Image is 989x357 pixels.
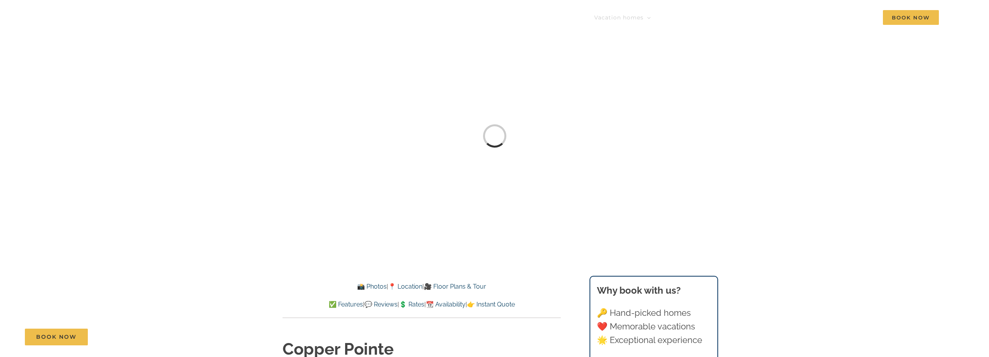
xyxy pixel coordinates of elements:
[424,283,486,290] a: 🎥 Floor Plans & Tour
[597,284,710,298] h3: Why book with us?
[797,10,823,25] a: About
[283,300,561,310] p: | | | |
[357,283,387,290] a: 📸 Photos
[594,10,651,25] a: Vacation homes
[365,301,398,308] a: 💬 Reviews
[283,282,561,292] p: | |
[50,12,182,29] img: Branson Family Retreats Logo
[388,283,422,290] a: 📍 Location
[668,10,715,25] a: Things to do
[329,301,363,308] a: ✅ Features
[594,15,644,20] span: Vacation homes
[483,124,506,148] div: Loading...
[841,15,865,20] span: Contact
[732,15,773,20] span: Deals & More
[732,10,780,25] a: Deals & More
[25,329,88,345] a: Book Now
[668,15,707,20] span: Things to do
[36,334,77,340] span: Book Now
[594,10,939,25] nav: Main Menu
[597,306,710,347] p: 🔑 Hand-picked homes ❤️ Memorable vacations 🌟 Exceptional experience
[399,301,424,308] a: 💲 Rates
[883,10,939,25] span: Book Now
[797,15,816,20] span: About
[467,301,515,308] a: 👉 Instant Quote
[426,301,466,308] a: 📆 Availability
[841,10,865,25] a: Contact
